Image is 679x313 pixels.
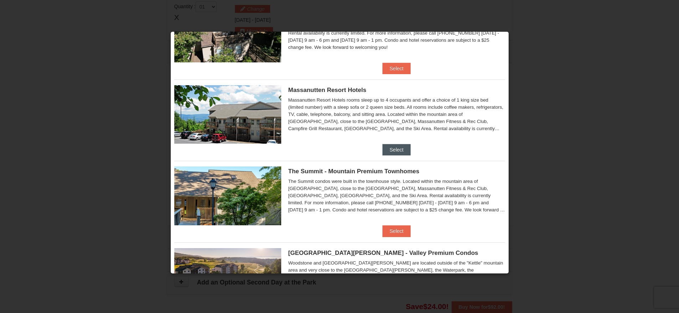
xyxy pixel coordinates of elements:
img: 19219041-4-ec11c166.jpg [174,248,281,307]
div: Massanutten Resort Hotels rooms sleep up to 4 occupants and offer a choice of 1 king size bed (li... [288,97,505,132]
span: The Summit - Mountain Premium Townhomes [288,168,420,175]
div: The Summit condos were built in the townhouse style. Located within the mountain area of [GEOGRAP... [288,178,505,214]
span: [GEOGRAPHIC_DATA][PERSON_NAME] - Valley Premium Condos [288,250,478,256]
span: Massanutten Resort Hotels [288,87,366,93]
button: Select [382,63,411,74]
img: 19219019-2-e70bf45f.jpg [174,4,281,62]
button: Select [382,225,411,237]
button: Select [382,144,411,155]
div: Woodstone and [GEOGRAPHIC_DATA][PERSON_NAME] are located outside of the "Kettle" mountain area an... [288,260,505,295]
img: 19219034-1-0eee7e00.jpg [174,166,281,225]
img: 19219026-1-e3b4ac8e.jpg [174,85,281,144]
div: Located within the mountain area of [GEOGRAPHIC_DATA], close to the [GEOGRAPHIC_DATA], Massanutte... [288,15,505,51]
